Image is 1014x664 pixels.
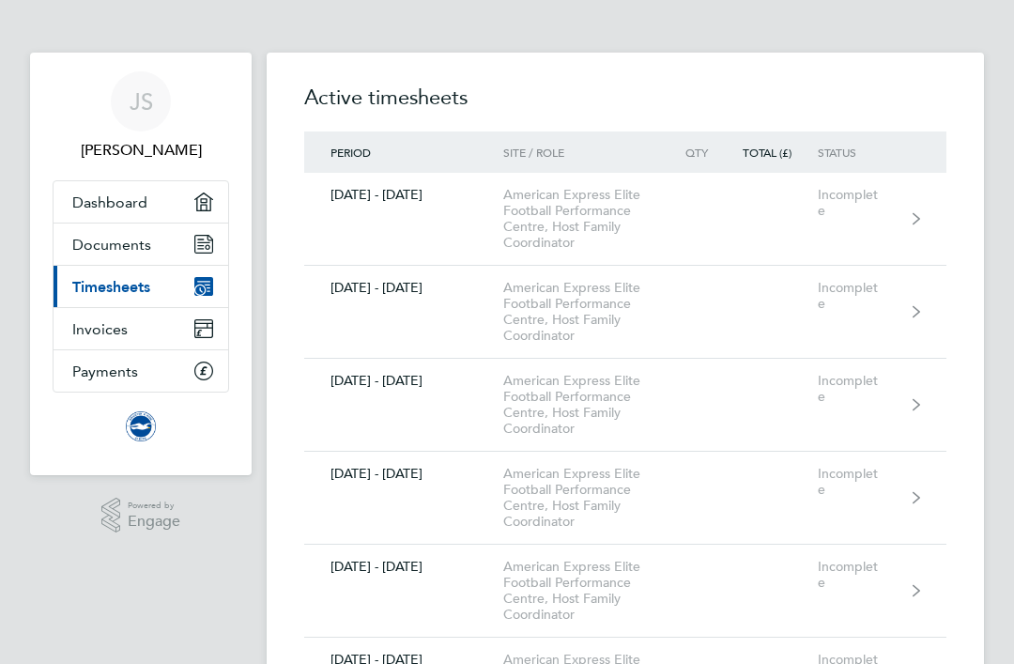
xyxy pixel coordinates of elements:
span: Timesheets [72,278,150,296]
div: American Express Elite Football Performance Centre, Host Family Coordinator [503,466,670,530]
nav: Main navigation [30,53,252,475]
div: Incomplete [818,280,908,312]
a: Timesheets [54,266,228,307]
div: Incomplete [818,373,908,405]
div: American Express Elite Football Performance Centre, Host Family Coordinator [503,280,670,344]
span: Payments [72,363,138,380]
img: brightonandhovealbion-logo-retina.png [126,411,156,441]
div: Total (£) [734,146,818,159]
div: [DATE] - [DATE] [304,559,503,575]
div: Incomplete [818,466,908,498]
a: JS[PERSON_NAME] [53,71,229,162]
a: Payments [54,350,228,392]
a: Documents [54,224,228,265]
a: [DATE] - [DATE]American Express Elite Football Performance Centre, Host Family CoordinatorIncomplete [304,452,946,545]
div: Status [818,146,908,159]
a: Dashboard [54,181,228,223]
div: American Express Elite Football Performance Centre, Host Family Coordinator [503,559,670,623]
a: [DATE] - [DATE]American Express Elite Football Performance Centre, Host Family CoordinatorIncomplete [304,266,946,359]
h2: Active timesheets [304,83,946,131]
div: Qty [670,146,734,159]
span: JS [130,89,153,114]
div: Site / Role [503,146,670,159]
span: Invoices [72,320,128,338]
div: [DATE] - [DATE] [304,187,503,203]
div: American Express Elite Football Performance Centre, Host Family Coordinator [503,373,670,437]
div: [DATE] - [DATE] [304,466,503,482]
a: [DATE] - [DATE]American Express Elite Football Performance Centre, Host Family CoordinatorIncomplete [304,173,946,266]
span: Julie Salmon [53,139,229,162]
a: Powered byEngage [101,498,181,533]
div: [DATE] - [DATE] [304,280,503,296]
a: Go to home page [53,411,229,441]
div: Incomplete [818,187,908,219]
span: Engage [128,514,180,530]
span: Powered by [128,498,180,514]
a: Invoices [54,308,228,349]
span: Documents [72,236,151,254]
span: Dashboard [72,193,147,211]
a: [DATE] - [DATE]American Express Elite Football Performance Centre, Host Family CoordinatorIncomplete [304,359,946,452]
div: [DATE] - [DATE] [304,373,503,389]
span: Period [330,145,371,160]
div: Incomplete [818,559,908,591]
a: [DATE] - [DATE]American Express Elite Football Performance Centre, Host Family CoordinatorIncomplete [304,545,946,638]
div: American Express Elite Football Performance Centre, Host Family Coordinator [503,187,670,251]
